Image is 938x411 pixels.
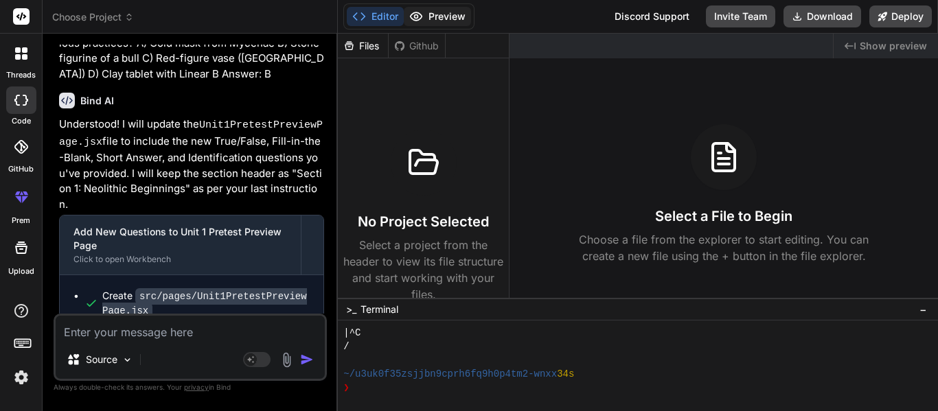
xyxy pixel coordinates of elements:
h3: No Project Selected [358,212,489,231]
button: Invite Team [706,5,775,27]
h6: Bind AI [80,94,114,108]
span: − [919,303,927,316]
button: Download [783,5,861,27]
div: Add New Questions to Unit 1 Pretest Preview Page [73,225,287,253]
div: Github [389,39,445,53]
code: Unit1PretestPreviewPage.jsx [59,119,323,148]
button: Deploy [869,5,932,27]
label: prem [12,215,30,226]
img: icon [300,353,314,366]
p: Choose a file from the explorer to start editing. You can create a new file using the + button in... [570,231,878,264]
h3: Select a File to Begin [655,207,792,226]
div: Files [338,39,388,53]
span: Show preview [860,39,927,53]
span: / [343,340,349,353]
span: Choose Project [52,10,134,24]
label: Upload [8,266,34,277]
div: Click to open Workbench [73,254,287,265]
img: attachment [279,352,295,368]
span: ❯ [343,381,350,395]
span: 34s [557,367,574,381]
button: Add New Questions to Unit 1 Pretest Preview PageClick to open Workbench [60,215,301,274]
div: Create [102,289,310,318]
p: Understood! I will update the file to include the new True/False, Fill-in-the-Blank, Short Answer... [59,117,324,212]
label: GitHub [8,163,34,175]
code: src/pages/Unit1PretestPreviewPage.jsx [102,288,307,319]
p: Always double-check its answers. Your in Bind [54,381,327,394]
span: |^C [343,326,361,340]
span: privacy [184,383,209,391]
label: code [12,115,31,127]
label: threads [6,69,36,81]
button: − [917,298,930,320]
p: Select a project from the header to view its file structure and start working with your files. [343,237,503,303]
span: >_ [346,303,356,316]
button: Editor [347,7,404,26]
span: ~/u3uk0f35zsjjbn9cprh6fq9h0p4tm2-wnxx [343,367,557,381]
div: Discord Support [606,5,698,27]
img: Pick Models [122,354,133,366]
p: Source [86,353,117,366]
button: Preview [404,7,471,26]
img: settings [10,366,33,389]
span: Terminal [361,303,398,316]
